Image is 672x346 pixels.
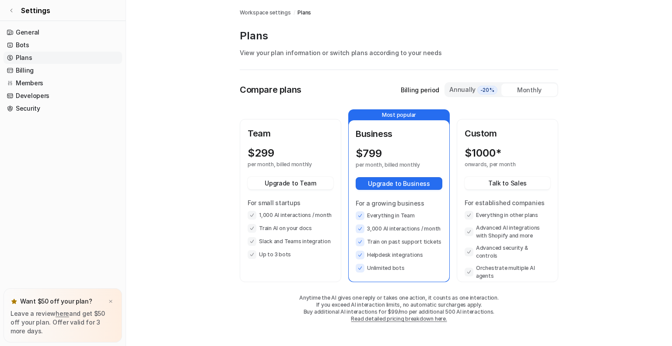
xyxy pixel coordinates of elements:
a: Billing [3,64,122,77]
button: Upgrade to Business [356,177,442,190]
div: Monthly [501,84,557,96]
p: Anytime the AI gives one reply or takes one action, it counts as one interaction. [240,294,558,301]
a: Developers [3,90,122,102]
li: 1,000 AI interactions / month [248,211,333,220]
a: General [3,26,122,38]
span: -20% [477,86,497,94]
p: per month, billed monthly [248,161,318,168]
div: Annually [449,85,498,94]
li: Unlimited bots [356,264,442,273]
a: Plans [297,9,311,17]
img: x [108,299,113,304]
p: If you exceed AI interaction limits, no automatic surcharges apply. [240,301,558,308]
li: Orchestrate multiple AI agents [465,264,550,280]
p: Buy additional AI interactions for $99/mo per additional 500 AI interactions. [240,308,558,315]
span: Settings [21,5,50,16]
a: Read detailed pricing breakdown here. [351,315,447,322]
p: $ 799 [356,147,382,160]
p: $ 1000* [465,147,501,159]
p: Most popular [349,110,449,120]
li: Train AI on your docs [248,224,333,233]
li: Everything in Team [356,211,442,220]
a: Plans [3,52,122,64]
p: Billing period [401,85,439,94]
a: Workspace settings [240,9,291,17]
p: Plans [240,29,558,43]
p: For established companies [465,198,550,207]
a: here [56,310,69,317]
li: 3,000 AI interactions / month [356,224,442,233]
p: Compare plans [240,83,301,96]
p: Team [248,127,333,140]
li: Advanced AI integrations with Shopify and more [465,224,550,240]
img: star [10,298,17,305]
li: Everything in other plans [465,211,550,220]
li: Helpdesk integrations [356,251,442,259]
p: Want $50 off your plan? [20,297,92,306]
li: Up to 3 bots [248,250,333,259]
p: Custom [465,127,550,140]
li: Advanced security & controls [465,244,550,260]
span: / [294,9,295,17]
a: Security [3,102,122,115]
a: Members [3,77,122,89]
p: View your plan information or switch plans according to your needs [240,48,558,57]
p: per month, billed monthly [356,161,427,168]
button: Talk to Sales [465,177,550,189]
button: Upgrade to Team [248,177,333,189]
p: Business [356,127,442,140]
p: onwards, per month [465,161,535,168]
p: Leave a review and get $50 off your plan. Offer valid for 3 more days. [10,309,115,336]
p: For small startups [248,198,333,207]
li: Train on past support tickets [356,238,442,246]
a: Bots [3,39,122,51]
li: Slack and Teams integration [248,237,333,246]
p: For a growing business [356,199,442,208]
p: $ 299 [248,147,274,159]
